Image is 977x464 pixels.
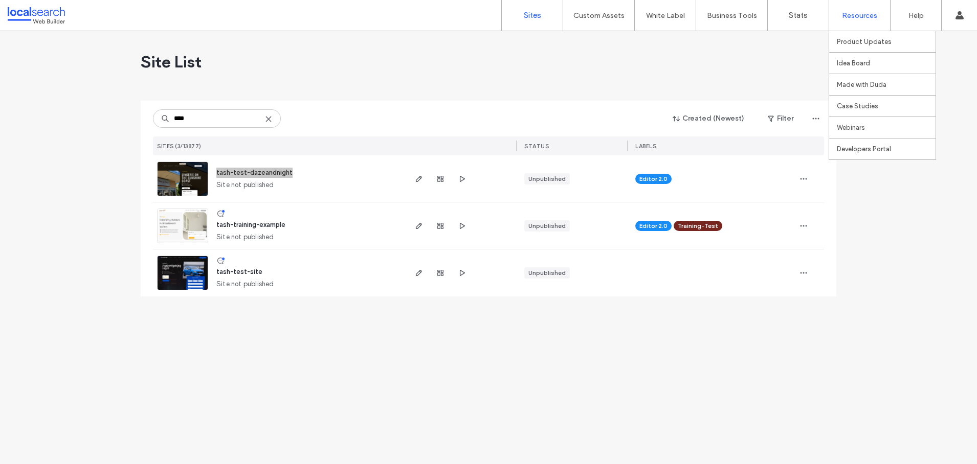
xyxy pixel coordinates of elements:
[837,96,936,117] a: Case Studies
[16,27,25,35] img: website_grey.svg
[664,110,753,127] button: Created (Newest)
[216,232,274,242] span: Site not published
[524,143,549,150] span: STATUS
[102,59,110,67] img: tab_keywords_by_traffic_grey.svg
[573,11,625,20] label: Custom Assets
[758,110,804,127] button: Filter
[837,145,891,153] label: Developers Portal
[141,52,202,72] span: Site List
[113,60,172,67] div: Keywords by Traffic
[24,7,45,16] span: Help
[837,31,936,52] a: Product Updates
[639,174,668,183] span: Editor 2.0
[635,143,656,150] span: LABELS
[789,11,808,20] label: Stats
[28,59,36,67] img: tab_domain_overview_orange.svg
[837,117,936,138] a: Webinars
[707,11,757,20] label: Business Tools
[837,53,936,74] a: Idea Board
[837,38,892,45] label: Product Updates
[639,221,668,230] span: Editor 2.0
[837,102,878,110] label: Case Studies
[837,74,936,95] a: Made with Duda
[216,169,293,176] a: tash-test-dazeandnight
[842,11,877,20] label: Resources
[837,59,870,67] label: Idea Board
[646,11,685,20] label: White Label
[216,180,274,190] span: Site not published
[678,221,718,230] span: Training-Test
[27,27,113,35] div: Domain: [DOMAIN_NAME]
[528,268,566,277] div: Unpublished
[29,16,50,25] div: v 4.0.25
[528,174,566,183] div: Unpublished
[216,279,274,289] span: Site not published
[837,124,865,131] label: Webinars
[524,11,541,20] label: Sites
[16,16,25,25] img: logo_orange.svg
[528,221,566,230] div: Unpublished
[216,268,262,275] a: tash-test-site
[157,143,202,150] span: SITES (3/13877)
[216,221,285,228] a: tash-training-example
[837,81,886,88] label: Made with Duda
[908,11,924,20] label: Help
[39,60,92,67] div: Domain Overview
[837,138,936,159] a: Developers Portal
